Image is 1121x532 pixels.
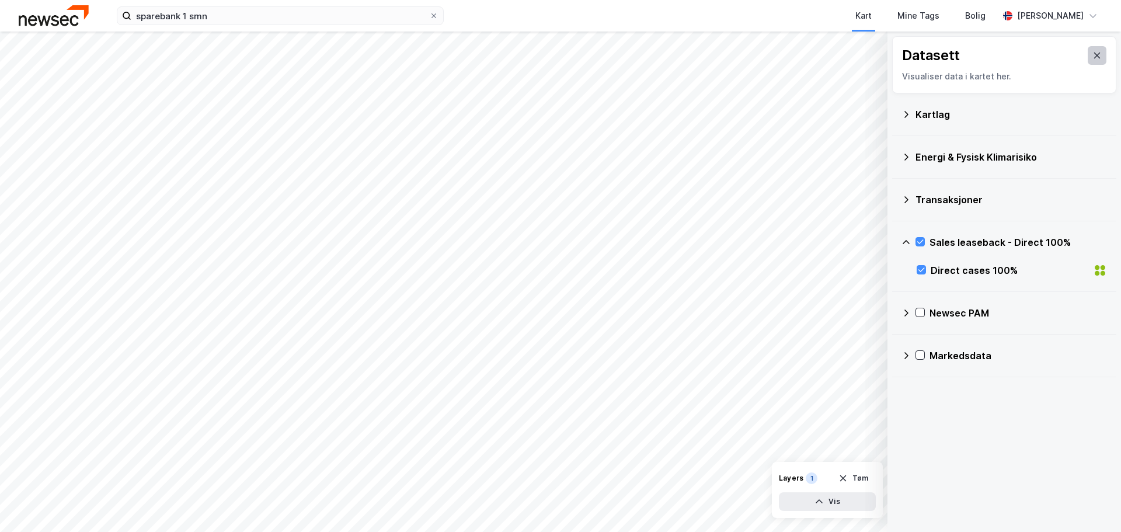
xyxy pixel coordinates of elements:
div: Visualiser data i kartet her. [902,69,1106,84]
div: [PERSON_NAME] [1017,9,1084,23]
div: Direct cases 100% [931,263,1088,277]
div: Sales leaseback - Direct 100% [929,235,1107,249]
div: Markedsdata [929,349,1107,363]
div: Newsec PAM [929,306,1107,320]
img: newsec-logo.f6e21ccffca1b3a03d2d.png [19,5,89,26]
div: Transaksjoner [915,193,1107,207]
button: Tøm [831,469,876,488]
div: Layers [779,474,803,483]
div: Kartlag [915,107,1107,121]
div: Mine Tags [897,9,939,23]
input: Søk på adresse, matrikkel, gårdeiere, leietakere eller personer [131,7,429,25]
button: Vis [779,492,876,511]
div: Kart [855,9,872,23]
div: 1 [806,472,817,484]
iframe: Chat Widget [1063,476,1121,532]
div: Datasett [902,46,960,65]
div: Energi & Fysisk Klimarisiko [915,150,1107,164]
div: Bolig [965,9,986,23]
